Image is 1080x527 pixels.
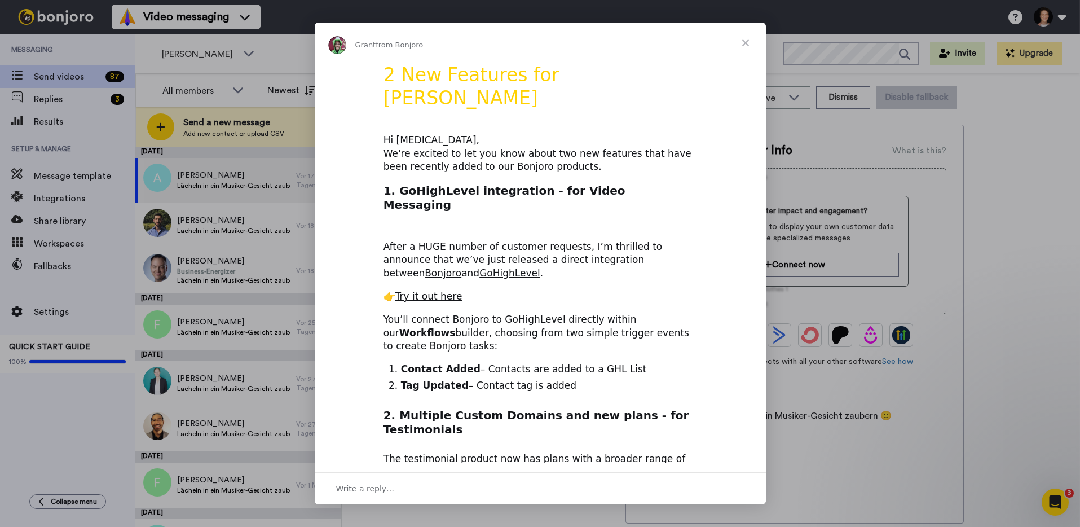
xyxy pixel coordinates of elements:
[383,134,697,174] div: Hi [MEDICAL_DATA], We're excited to let you know about two new features that have been recently a...
[383,227,697,280] div: After a HUGE number of customer requests, I’m thrilled to announce that we’ve just released a dir...
[401,380,469,391] b: Tag Updated
[383,313,697,353] div: You’ll connect Bonjoro to GoHighLevel directly within our builder, choosing from two simple trigg...
[383,453,697,480] div: The testimonial product now has plans with a broader range of inclusions, seats and new features....
[383,408,697,443] h2: 2. Multiple Custom Domains and new plans - for Testimonials
[425,267,461,279] a: Bonjoro
[328,36,346,54] img: Profile image for Grant
[399,327,456,339] b: Workflows
[401,363,481,375] b: Contact Added
[355,41,376,49] span: Grant
[401,379,697,393] li: – Contact tag is added
[376,41,423,49] span: from Bonjoro
[401,363,697,376] li: – Contacts are added to a GHL List
[336,481,395,496] span: Write a reply…
[383,64,697,117] h1: 2 New Features for [PERSON_NAME]
[725,23,766,63] span: Close
[383,290,697,304] div: 👉
[479,267,540,279] a: GoHighLevel
[315,472,766,504] div: Open conversation and reply
[395,291,462,302] a: Try it out here
[383,183,697,218] h2: 1. GoHighLevel integration - for Video Messaging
